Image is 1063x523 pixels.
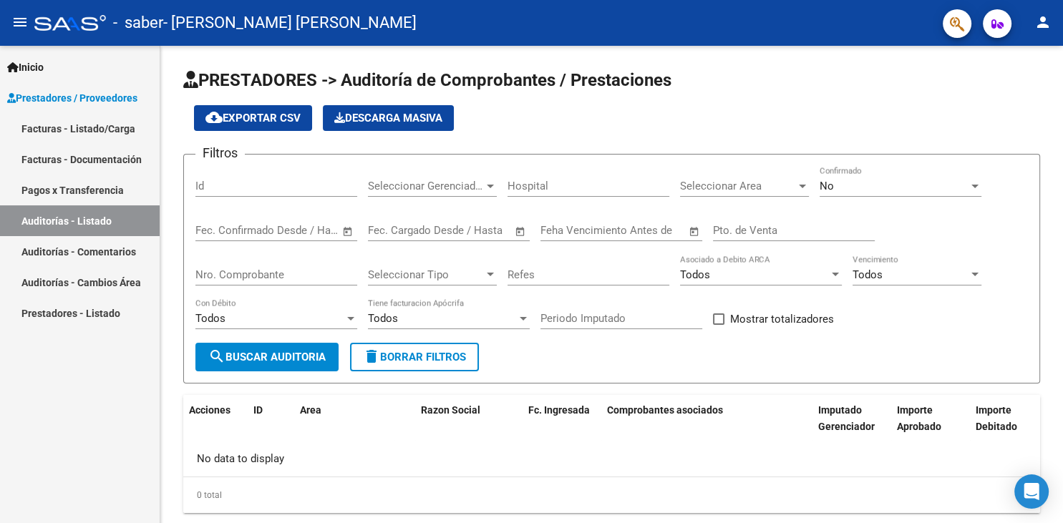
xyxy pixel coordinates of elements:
[300,404,321,416] span: Area
[205,109,223,126] mat-icon: cloud_download
[11,14,29,31] mat-icon: menu
[205,112,301,124] span: Exportar CSV
[363,351,466,363] span: Borrar Filtros
[183,70,671,90] span: PRESTADORES -> Auditoría de Comprobantes / Prestaciones
[812,395,891,458] datatable-header-cell: Imputado Gerenciador
[820,180,834,192] span: No
[208,348,225,365] mat-icon: search
[350,343,479,371] button: Borrar Filtros
[194,105,312,131] button: Exportar CSV
[183,395,248,458] datatable-header-cell: Acciones
[1014,474,1049,509] div: Open Intercom Messenger
[686,223,703,240] button: Open calendar
[163,7,417,39] span: - [PERSON_NAME] [PERSON_NAME]
[513,223,529,240] button: Open calendar
[208,351,326,363] span: Buscar Auditoria
[523,395,601,458] datatable-header-cell: Fc. Ingresada
[601,395,812,458] datatable-header-cell: Comprobantes asociados
[183,441,1039,476] div: No data to display
[368,180,484,192] span: Seleccionar Gerenciador
[818,404,875,432] span: Imputado Gerenciador
[323,105,454,131] button: Descarga Masiva
[195,312,225,325] span: Todos
[323,105,454,131] app-download-masive: Descarga masiva de comprobantes (adjuntos)
[363,348,380,365] mat-icon: delete
[189,404,230,416] span: Acciones
[897,404,941,432] span: Importe Aprobado
[294,395,394,458] datatable-header-cell: Area
[7,90,137,106] span: Prestadores / Proveedores
[976,404,1017,432] span: Importe Debitado
[1034,14,1052,31] mat-icon: person
[421,404,480,416] span: Razon Social
[730,311,834,328] span: Mostrar totalizadores
[439,224,508,237] input: Fecha fin
[195,224,253,237] input: Fecha inicio
[266,224,336,237] input: Fecha fin
[891,395,970,458] datatable-header-cell: Importe Aprobado
[368,268,484,281] span: Seleccionar Tipo
[415,395,523,458] datatable-header-cell: Razon Social
[853,268,883,281] span: Todos
[970,395,1049,458] datatable-header-cell: Importe Debitado
[607,404,723,416] span: Comprobantes asociados
[680,180,796,192] span: Seleccionar Area
[334,112,442,124] span: Descarga Masiva
[113,7,163,39] span: - saber
[680,268,710,281] span: Todos
[195,143,245,163] h3: Filtros
[253,404,263,416] span: ID
[528,404,590,416] span: Fc. Ingresada
[340,223,356,240] button: Open calendar
[7,59,44,75] span: Inicio
[248,395,294,458] datatable-header-cell: ID
[183,477,1040,513] div: 0 total
[368,224,426,237] input: Fecha inicio
[368,312,398,325] span: Todos
[195,343,339,371] button: Buscar Auditoria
